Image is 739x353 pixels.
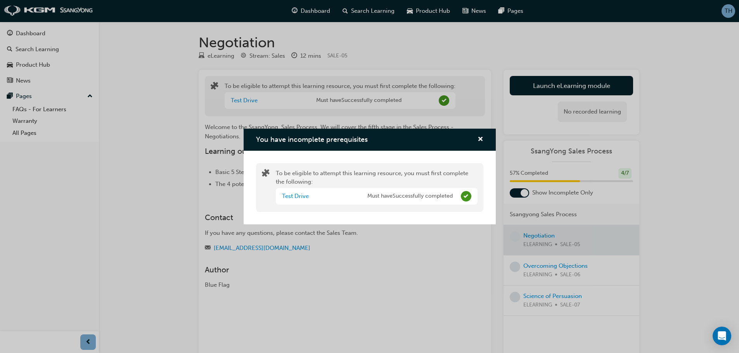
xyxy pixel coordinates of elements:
[282,193,309,200] a: Test Drive
[713,327,731,345] div: Open Intercom Messenger
[478,136,483,143] span: cross-icon
[276,169,478,206] div: To be eligible to attempt this learning resource, you must first complete the following:
[461,191,471,201] span: Complete
[262,170,270,179] span: puzzle-icon
[256,135,368,144] span: You have incomplete prerequisites
[478,135,483,145] button: cross-icon
[367,192,453,201] span: Must have Successfully completed
[244,129,496,224] div: You have incomplete prerequisites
